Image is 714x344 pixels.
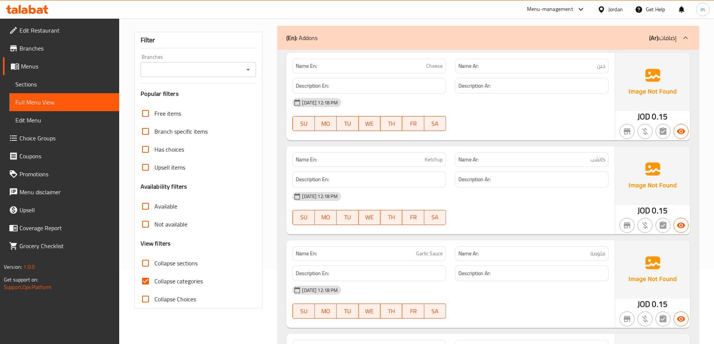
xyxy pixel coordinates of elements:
button: Not branch specific item [620,311,635,326]
strong: Name Ar: [458,156,479,164]
h3: Availability filters [141,182,187,191]
span: 0.15 [652,109,668,124]
button: Not has choices [656,311,671,326]
span: TH [383,212,399,223]
span: Edit Restaurant [19,26,113,35]
span: Grocery Checklist [19,241,113,250]
span: MO [318,118,334,129]
span: WE [362,212,377,223]
span: JOD [638,203,650,218]
button: TH [380,210,402,225]
span: TU [340,212,355,223]
span: Version: [4,262,22,272]
span: [DATE] 12:18 PM [299,287,341,294]
span: TH [383,306,399,317]
span: Ketchup [425,156,443,164]
button: TH [380,116,402,131]
b: (Ar): [649,32,659,43]
button: Not branch specific item [620,124,635,139]
span: WE [362,118,377,129]
span: WE [362,306,377,317]
span: TH [383,118,399,129]
button: MO [315,116,337,131]
img: Ae5nvW7+0k+MAAAAAElFTkSuQmCC [615,53,690,111]
p: Addons [286,33,317,42]
span: [DATE] 12:18 PM [299,193,341,200]
span: Menu disclaimer [19,188,113,197]
img: Ae5nvW7+0k+MAAAAAElFTkSuQmCC [615,146,690,205]
button: Available [674,218,689,233]
button: FR [402,210,424,225]
span: JOD [638,297,650,311]
span: Get support on: [4,275,38,284]
button: MO [315,210,337,225]
button: Available [674,124,689,139]
div: Jordan [608,5,623,13]
button: TU [337,210,358,225]
p: إضافات [649,33,677,42]
span: Available [154,202,177,211]
a: Edit Menu [9,111,119,129]
button: FR [402,304,424,319]
span: Branches [19,44,113,53]
strong: Name En: [296,156,317,164]
h3: Popular filters [141,89,256,98]
span: Full Menu View [15,98,113,107]
span: SA [427,306,443,317]
button: WE [359,304,380,319]
a: Grocery Checklist [3,237,119,255]
span: Coupons [19,152,113,161]
span: Upsell items [154,163,185,172]
span: FR [405,118,421,129]
span: Edit Menu [15,116,113,125]
button: FR [402,116,424,131]
strong: Description En: [296,269,329,278]
button: SA [424,116,446,131]
strong: Name Ar: [458,62,479,70]
span: Collapse categories [154,277,203,286]
span: جبن [597,62,605,70]
span: TU [340,118,355,129]
span: m [701,5,705,13]
button: SA [424,210,446,225]
a: Choice Groups [3,129,119,147]
strong: Description Ar: [458,175,491,184]
div: Menu-management [527,5,573,14]
span: SA [427,118,443,129]
strong: Description En: [296,81,329,91]
button: Purchased item [638,124,653,139]
button: SU [292,116,314,131]
strong: Description Ar: [458,81,491,91]
button: Open [243,64,253,75]
span: SU [296,118,311,129]
span: Branch specific items [154,127,208,136]
button: SA [424,304,446,319]
span: SA [427,212,443,223]
span: [DATE] 12:18 PM [299,99,341,106]
button: MO [315,304,337,319]
button: TH [380,304,402,319]
strong: Name Ar: [458,250,479,258]
span: Sections [15,80,113,89]
img: Ae5nvW7+0k+MAAAAAElFTkSuQmCC [615,240,690,299]
a: Coverage Report [3,219,119,237]
button: SU [292,304,314,319]
b: (En): [286,32,297,43]
a: Support.OpsPlatform [4,282,51,292]
button: SU [292,210,314,225]
div: (En): Addons(Ar):إضافات [277,26,699,50]
span: FR [405,306,421,317]
span: TU [340,306,355,317]
span: Garlic Sauce [416,250,443,258]
button: Not branch specific item [620,218,635,233]
span: 0.15 [652,297,668,311]
strong: Description En: [296,175,329,184]
span: Menus [21,62,113,71]
span: MO [318,306,334,317]
strong: Description Ar: [458,269,491,278]
strong: Name En: [296,250,317,258]
span: مثومة [590,250,605,258]
a: Menu disclaimer [3,183,119,201]
span: Promotions [19,170,113,179]
a: Menus [3,57,119,75]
